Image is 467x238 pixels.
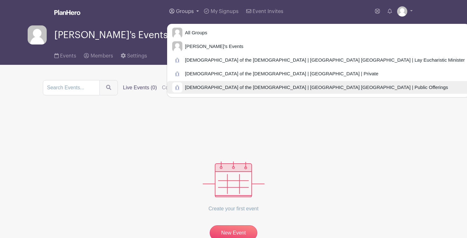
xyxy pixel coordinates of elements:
img: Doors3.jpg [172,55,182,65]
img: default-ce2991bfa6775e67f084385cd625a349d9dcbb7a52a09fb2fda1e96e2d18dcdb.png [172,41,182,51]
img: events_empty-56550af544ae17c43cc50f3ebafa394433d06d5f1891c01edc4b5d1d59cfda54.svg [203,161,265,197]
span: My Signups [211,9,239,14]
a: Members [84,44,113,65]
img: default-ce2991bfa6775e67f084385cd625a349d9dcbb7a52a09fb2fda1e96e2d18dcdb.png [28,25,47,44]
span: Members [91,53,113,58]
img: Doors3.jpg [172,82,182,92]
span: All Groups [182,29,207,37]
span: [DEMOGRAPHIC_DATA] of the [DEMOGRAPHIC_DATA] | [GEOGRAPHIC_DATA] [GEOGRAPHIC_DATA] | Public Offer... [182,84,448,91]
a: Events [54,44,76,65]
img: Doors3.jpg [172,69,182,79]
img: default-ce2991bfa6775e67f084385cd625a349d9dcbb7a52a09fb2fda1e96e2d18dcdb.png [397,6,407,17]
label: Completed (0) [162,84,194,92]
label: Live Events (0) [123,84,157,92]
span: Events [60,53,76,58]
p: Create your first event [203,197,265,220]
a: Settings [121,44,147,65]
span: [DEMOGRAPHIC_DATA] of the [DEMOGRAPHIC_DATA] | [GEOGRAPHIC_DATA] | Private [182,70,378,78]
img: default-ce2991bfa6775e67f084385cd625a349d9dcbb7a52a09fb2fda1e96e2d18dcdb.png [172,28,182,38]
div: filters [123,84,226,92]
span: Groups [176,9,194,14]
span: Settings [127,53,147,58]
span: Event Invites [253,9,283,14]
span: [PERSON_NAME]'s Events [182,43,243,50]
span: [DEMOGRAPHIC_DATA] of the [DEMOGRAPHIC_DATA] | [GEOGRAPHIC_DATA] [GEOGRAPHIC_DATA] | Lay Eucharis... [182,57,465,64]
span: [PERSON_NAME]'s Events [54,30,168,40]
input: Search Events... [43,80,100,95]
img: logo_white-6c42ec7e38ccf1d336a20a19083b03d10ae64f83f12c07503d8b9e83406b4c7d.svg [54,10,80,15]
